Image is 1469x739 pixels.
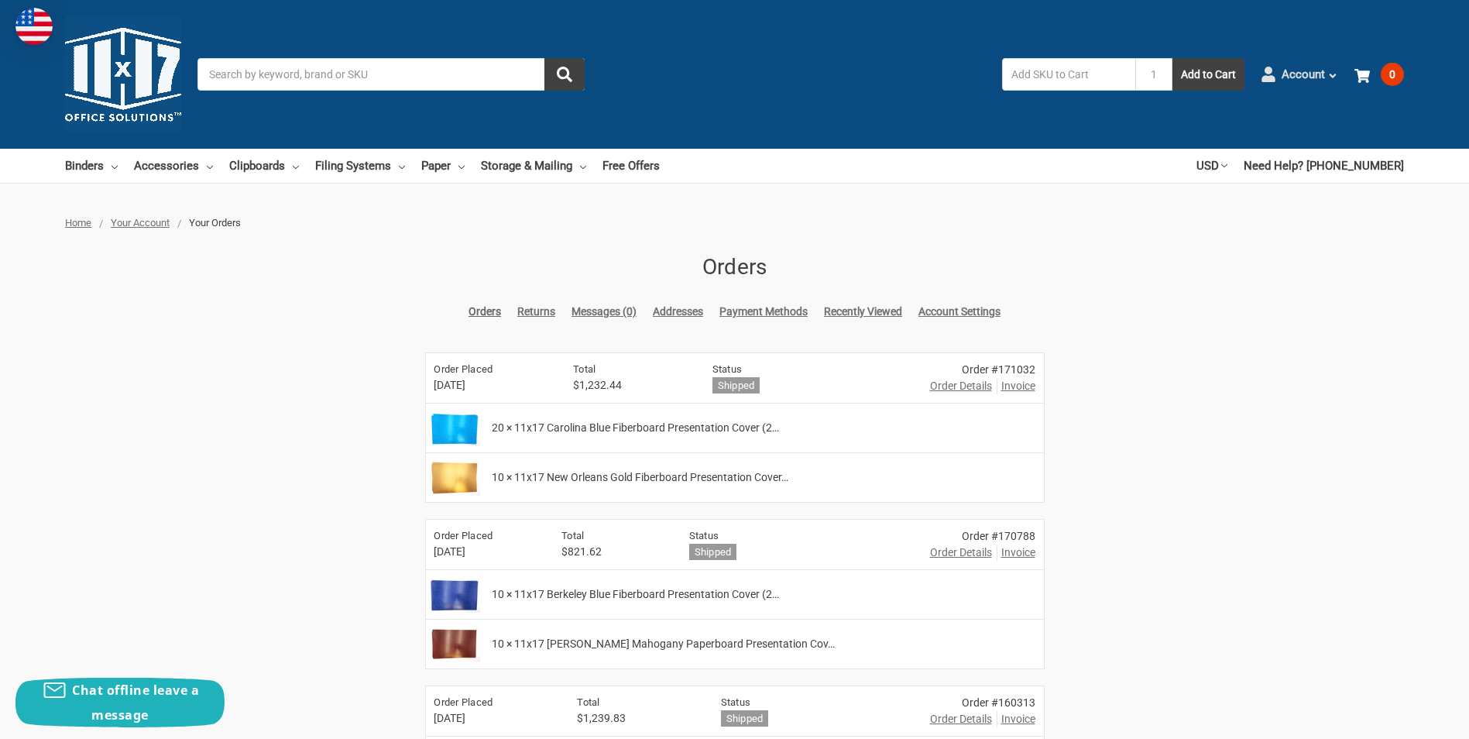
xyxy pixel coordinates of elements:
[913,362,1035,378] div: Order #171032
[469,304,501,320] a: Orders
[492,420,779,436] span: 20 × 11x17 Carolina Blue Fiberboard Presentation Cover (2…
[721,710,769,727] h6: Shipped
[577,695,695,710] h6: Total
[315,149,405,183] a: Filing Systems
[15,8,53,45] img: duty and tax information for United States
[930,711,992,727] a: Order Details
[712,377,760,394] h6: Shipped
[719,304,808,320] a: Payment Methods
[602,149,660,183] a: Free Offers
[429,625,479,664] img: 11x17 Morehouse Mahogany Paperboard Presentation Cover (20 Sheets per Pack)(EXACT CUT)
[577,710,695,727] span: $1,239.83
[492,586,779,603] span: 10 × 11x17 Berkeley Blue Fiberboard Presentation Cover (2…
[561,544,664,560] span: $821.62
[1381,63,1404,86] span: 0
[434,528,537,544] h6: Order Placed
[689,528,842,544] h6: Status
[573,362,688,377] h6: Total
[1001,378,1035,394] span: Invoice
[429,576,479,614] img: 11x17 Berkeley Blue Fiberboard Presentation Cover (20 Sheets per Pack)(EXACT CUT)
[189,217,241,229] span: Your Orders
[1001,711,1035,727] span: Invoice
[1282,66,1325,84] span: Account
[72,682,199,724] span: Chat offline leave a message
[425,251,1045,284] h1: Orders
[197,58,585,91] input: Search by keyword, brand or SKU
[1196,149,1227,183] a: USD
[492,636,835,652] span: 10 × 11x17 [PERSON_NAME] Mahogany Paperboard Presentation Cov…
[867,528,1035,545] div: Order #170788
[721,695,905,710] h6: Status
[1244,149,1404,183] a: Need Help? [PHONE_NUMBER]
[111,217,170,229] a: Your Account
[571,304,637,320] a: Messages (0)
[65,217,91,229] a: Home
[434,695,552,710] h6: Order Placed
[930,695,1035,711] div: Order #160313
[689,544,737,560] h6: Shipped
[1002,58,1135,91] input: Add SKU to Cart
[429,459,479,497] img: 11x17 New Orleans Gold Fiberboard Presentation Cover (20 Sheets per Pack)(EXACT CUT)
[434,377,548,394] span: [DATE]
[134,149,213,183] a: Accessories
[824,304,902,320] a: Recently Viewed
[930,545,992,561] a: Order Details
[434,710,552,727] span: [DATE]
[930,378,992,394] a: Order Details
[421,149,465,183] a: Paper
[492,469,788,486] span: 10 × 11x17 New Orleans Gold Fiberboard Presentation Cover…
[65,149,118,183] a: Binders
[1354,54,1404,95] a: 0
[429,409,479,448] img: 11x17 Carolina Blue Fiberboard Presentation Cover (20 Sheets per Pack)(EXACT CUT)
[653,304,703,320] a: Addresses
[434,544,537,560] span: [DATE]
[573,377,688,394] span: $1,232.44
[1001,545,1035,561] span: Invoice
[481,149,586,183] a: Storage & Mailing
[15,678,225,727] button: Chat offline leave a message
[517,304,555,320] a: Returns
[561,528,664,544] h6: Total
[65,16,181,132] img: 11x17.com
[712,362,888,377] h6: Status
[434,362,548,377] h6: Order Placed
[1172,58,1244,91] button: Add to Cart
[918,304,1000,320] a: Account Settings
[1261,54,1338,95] a: Account
[229,149,299,183] a: Clipboards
